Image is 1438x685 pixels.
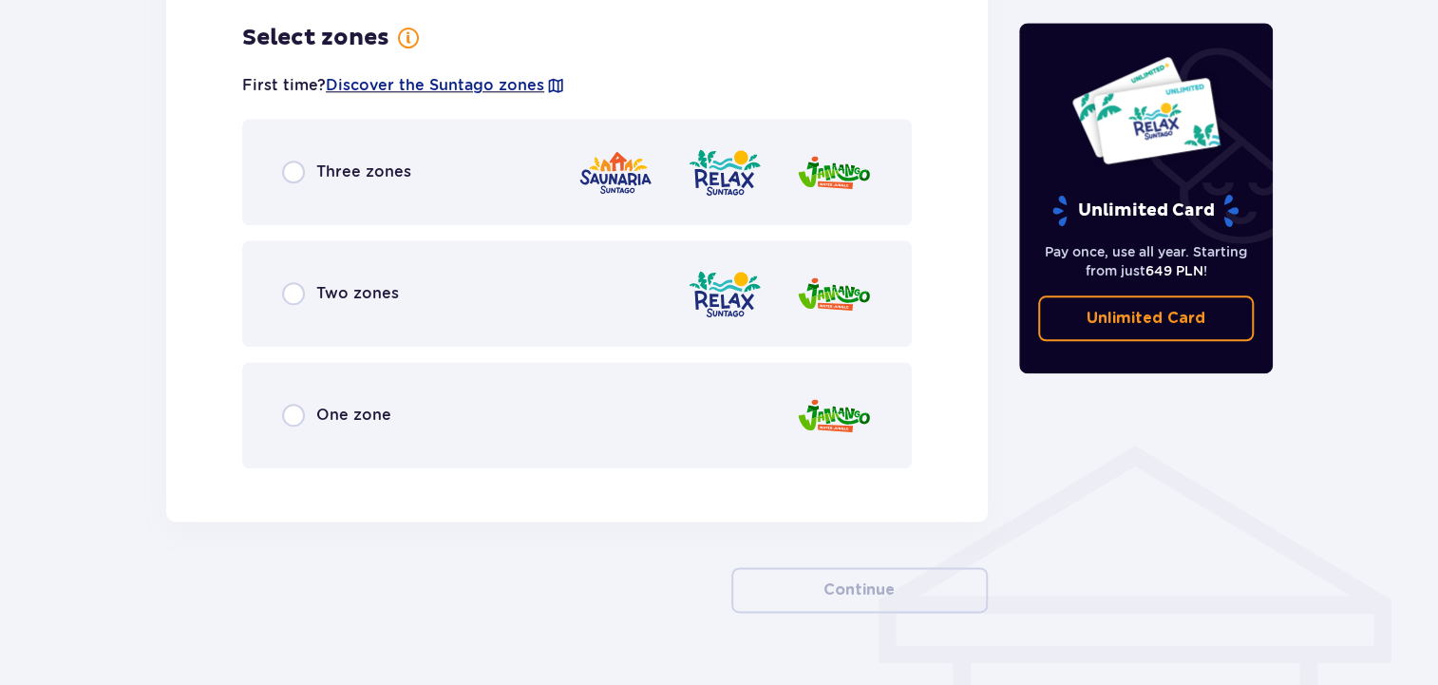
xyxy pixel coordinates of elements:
font: Three zones [316,162,411,181]
font: First time? [242,76,326,94]
font: 649 PLN [1145,263,1202,278]
img: zone logo [796,145,872,200]
font: Unlimited Card [1077,199,1214,220]
img: zone logo [796,267,872,321]
font: One zone [316,406,391,424]
font: Two zones [316,284,399,302]
font: Continue [823,582,895,598]
img: zone logo [796,389,872,443]
button: Continue [731,567,988,613]
a: Unlimited Card [1038,295,1255,341]
font: Discover the Suntago zones [326,76,544,94]
font: ! [1202,263,1206,278]
font: Unlimited Card [1087,311,1205,326]
img: zone logo [577,145,653,200]
img: zone logo [687,267,763,321]
font: Pay once, use all year. Starting from just [1045,244,1247,278]
img: zone logo [687,145,763,200]
font: Select zones [242,24,389,52]
a: Discover the Suntago zones [326,75,544,96]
